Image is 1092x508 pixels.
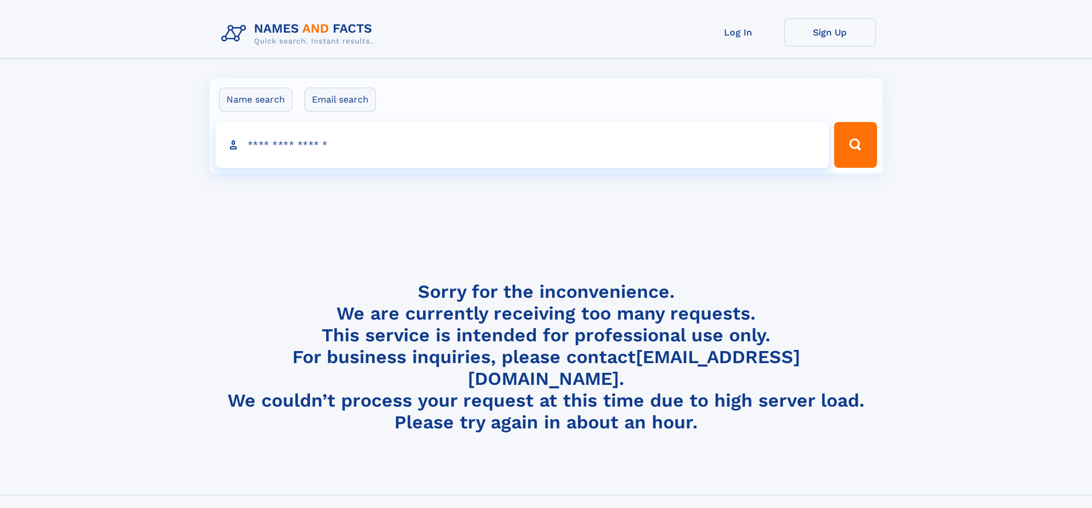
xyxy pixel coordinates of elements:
[468,346,800,389] a: [EMAIL_ADDRESS][DOMAIN_NAME]
[219,88,292,112] label: Name search
[692,18,784,46] a: Log In
[304,88,376,112] label: Email search
[784,18,876,46] a: Sign Up
[217,18,382,49] img: Logo Names and Facts
[834,122,876,168] button: Search Button
[217,281,876,434] h4: Sorry for the inconvenience. We are currently receiving too many requests. This service is intend...
[216,122,829,168] input: search input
